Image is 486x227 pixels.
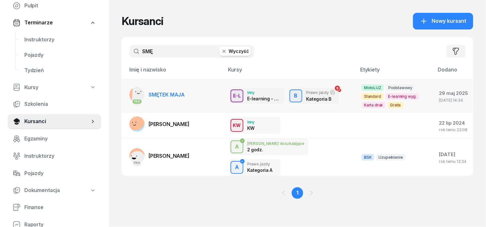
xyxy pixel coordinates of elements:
[8,200,101,215] a: Finanse
[8,183,101,198] a: Dokumentacja
[232,141,241,152] div: A
[149,91,185,98] span: SMĘTEK MAJA
[292,90,300,101] div: B
[24,51,96,59] span: Pojazdy
[122,15,163,27] h1: Kursanci
[19,47,101,63] a: Pojazdy
[292,187,303,199] a: 1
[231,89,243,102] button: E-L
[24,117,90,126] span: Kursanci
[24,36,96,44] span: Instruktorzy
[385,93,419,100] span: E-learning wyg.
[231,140,243,153] button: A
[231,92,243,100] div: E-L
[439,128,468,132] div: rok temu 22:08
[289,89,302,102] button: B
[432,17,466,25] span: Nowy kursant
[8,15,101,30] a: Terminarze
[231,119,243,132] button: KW
[306,90,335,95] div: Prawo jazdy
[439,119,468,127] div: 22 lip 2024
[361,93,384,100] span: Standard
[24,152,96,160] span: Instruktorzy
[8,97,101,112] a: Szkolenia
[232,162,241,173] div: A
[439,159,468,164] div: rok temu 12:34
[356,65,434,79] th: Etykiety
[149,153,190,159] span: [PERSON_NAME]
[24,83,38,92] span: Kursy
[133,161,142,165] div: PKK
[247,125,255,131] div: KW
[231,121,244,129] div: KW
[306,96,335,102] div: Kategoria B
[434,65,473,79] th: Dodano
[439,150,468,159] div: [DATE]
[376,154,406,161] span: Uzupełnienie
[386,84,415,91] span: Podstawowy
[247,96,280,101] div: E-learning - 90 dni
[8,131,101,147] a: Egzaminy
[129,148,190,164] a: PKK[PERSON_NAME]
[129,45,254,58] input: Szukaj
[247,120,255,124] div: Inny
[8,166,101,181] a: Pojazdy
[24,203,96,212] span: Finanse
[8,80,101,95] a: Kursy
[439,89,468,97] div: 29 maj 2025
[388,102,404,108] span: Gratis
[247,167,272,173] div: Kategoria A
[19,32,101,47] a: Instruktorzy
[24,169,96,178] span: Pojazdy
[247,162,272,166] div: Prawo jazdy
[24,2,96,10] span: Pulpit
[220,47,250,56] button: Wyczyść
[24,66,96,75] span: Tydzień
[129,87,185,102] a: PKKSMĘTEK MAJA
[122,65,224,79] th: Imię i nazwisko
[24,19,53,27] span: Terminarze
[413,13,473,29] button: Nowy kursant
[8,148,101,164] a: Instruktorzy
[439,98,468,102] div: [DATE] 14:34
[361,84,384,91] span: MotoLUZ
[129,116,190,132] a: [PERSON_NAME]
[133,99,142,104] div: PKK
[224,65,356,79] th: Kursy
[149,121,190,127] span: [PERSON_NAME]
[19,63,101,78] a: Tydzień
[231,161,243,174] button: A
[247,141,304,146] div: [PERSON_NAME] doszkalające
[361,154,374,161] span: BSK
[247,90,280,95] div: Inny
[8,114,101,129] a: Kursanci
[24,135,96,143] span: Egzaminy
[361,102,385,108] span: Karta druk
[24,100,96,108] span: Szkolenia
[24,186,60,195] span: Dokumentacja
[247,147,280,152] div: 2 godz.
